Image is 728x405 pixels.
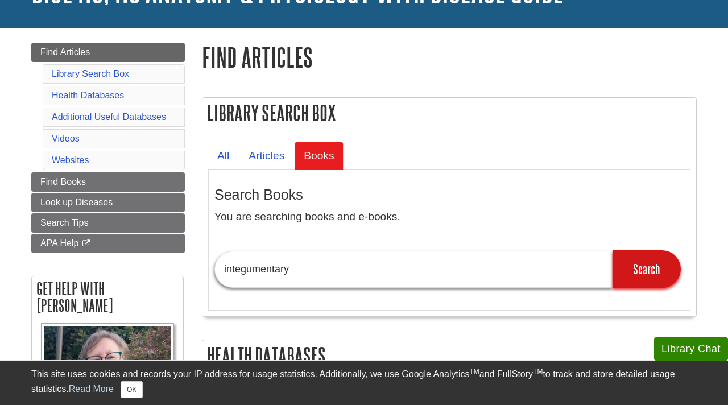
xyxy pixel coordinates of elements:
a: Find Articles [31,43,185,62]
span: Look up Diseases [40,197,113,207]
input: Find Books... [214,251,613,288]
a: Articles [239,142,293,170]
h2: Library Search Box [202,98,696,128]
a: Find Books [31,172,185,192]
a: Look up Diseases [31,193,185,212]
h1: Find Articles [202,43,697,72]
a: Websites [52,155,89,165]
a: APA Help [31,234,185,253]
span: Find Articles [40,47,90,57]
h2: Health Databases [202,340,696,370]
i: This link opens in a new window [81,240,91,247]
span: Search Tips [40,218,88,228]
span: APA Help [40,238,78,248]
sup: TM [469,367,479,375]
h3: Search Books [214,187,684,203]
div: This site uses cookies and records your IP address for usage statistics. Additionally, we use Goo... [31,367,697,398]
a: Health Databases [52,90,124,100]
p: You are searching books and e-books. [214,209,684,225]
a: Read More [69,384,114,394]
a: Library Search Box [52,69,129,78]
button: Close [121,381,143,398]
a: All [208,142,238,170]
a: Additional Useful Databases [52,112,166,122]
span: Find Books [40,177,86,187]
h2: Get help with [PERSON_NAME] [32,276,183,317]
sup: TM [533,367,543,375]
button: Library Chat [654,337,728,361]
a: Videos [52,134,80,143]
a: Books [295,142,343,170]
a: Search Tips [31,213,185,233]
input: Search [613,250,681,288]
